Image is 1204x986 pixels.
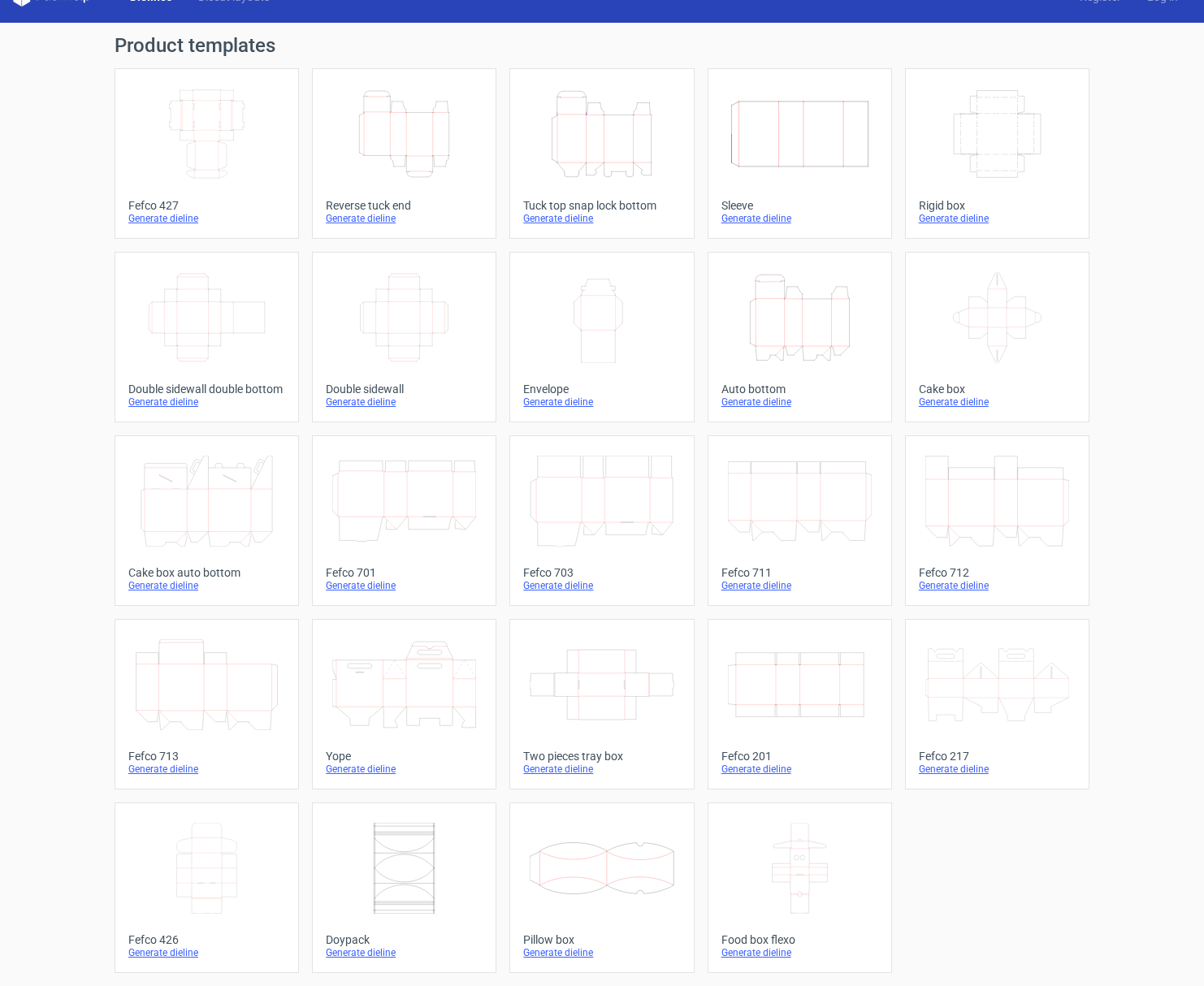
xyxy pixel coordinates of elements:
[312,252,496,422] a: Double sidewallGenerate dieline
[509,435,694,606] a: Fefco 703Generate dieline
[128,383,285,396] div: Double sidewall double bottom
[115,435,299,606] a: Cake box auto bottomGenerate dieline
[721,579,878,592] div: Generate dieline
[326,763,483,776] div: Generate dieline
[721,396,878,409] div: Generate dieline
[128,579,285,592] div: Generate dieline
[312,68,496,239] a: Reverse tuck endGenerate dieline
[919,579,1076,592] div: Generate dieline
[905,435,1089,606] a: Fefco 712Generate dieline
[523,933,680,946] div: Pillow box
[128,763,285,776] div: Generate dieline
[708,619,892,789] a: Fefco 201Generate dieline
[919,750,1076,763] div: Fefco 217
[509,802,694,973] a: Pillow boxGenerate dieline
[326,566,483,579] div: Fefco 701
[721,566,878,579] div: Fefco 711
[708,802,892,973] a: Food box flexoGenerate dieline
[128,212,285,225] div: Generate dieline
[523,396,680,409] div: Generate dieline
[523,946,680,959] div: Generate dieline
[312,619,496,789] a: YopeGenerate dieline
[721,383,878,396] div: Auto bottom
[919,212,1076,225] div: Generate dieline
[128,396,285,409] div: Generate dieline
[115,36,1089,55] h1: Product templates
[523,763,680,776] div: Generate dieline
[509,619,694,789] a: Two pieces tray boxGenerate dieline
[919,566,1076,579] div: Fefco 712
[312,435,496,606] a: Fefco 701Generate dieline
[523,199,680,212] div: Tuck top snap lock bottom
[326,212,483,225] div: Generate dieline
[708,435,892,606] a: Fefco 711Generate dieline
[509,252,694,422] a: EnvelopeGenerate dieline
[326,199,483,212] div: Reverse tuck end
[523,383,680,396] div: Envelope
[128,199,285,212] div: Fefco 427
[708,68,892,239] a: SleeveGenerate dieline
[326,579,483,592] div: Generate dieline
[128,933,285,946] div: Fefco 426
[919,763,1076,776] div: Generate dieline
[326,946,483,959] div: Generate dieline
[509,68,694,239] a: Tuck top snap lock bottomGenerate dieline
[128,946,285,959] div: Generate dieline
[905,619,1089,789] a: Fefco 217Generate dieline
[721,933,878,946] div: Food box flexo
[721,763,878,776] div: Generate dieline
[905,68,1089,239] a: Rigid boxGenerate dieline
[115,802,299,973] a: Fefco 426Generate dieline
[326,933,483,946] div: Doypack
[523,579,680,592] div: Generate dieline
[128,750,285,763] div: Fefco 713
[721,212,878,225] div: Generate dieline
[115,252,299,422] a: Double sidewall double bottomGenerate dieline
[919,396,1076,409] div: Generate dieline
[326,383,483,396] div: Double sidewall
[721,946,878,959] div: Generate dieline
[326,396,483,409] div: Generate dieline
[128,566,285,579] div: Cake box auto bottom
[919,383,1076,396] div: Cake box
[523,212,680,225] div: Generate dieline
[326,750,483,763] div: Yope
[523,750,680,763] div: Two pieces tray box
[115,68,299,239] a: Fefco 427Generate dieline
[523,566,680,579] div: Fefco 703
[721,199,878,212] div: Sleeve
[708,252,892,422] a: Auto bottomGenerate dieline
[312,802,496,973] a: DoypackGenerate dieline
[905,252,1089,422] a: Cake boxGenerate dieline
[115,619,299,789] a: Fefco 713Generate dieline
[919,199,1076,212] div: Rigid box
[721,750,878,763] div: Fefco 201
